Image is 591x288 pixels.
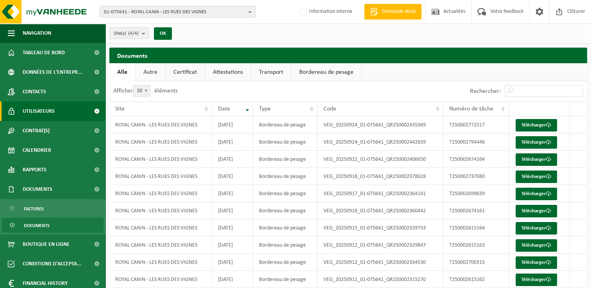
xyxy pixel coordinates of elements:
[23,101,55,121] span: Utilisateurs
[251,63,291,81] a: Transport
[23,23,51,43] span: Navigation
[443,202,509,219] td: T250002674161
[516,222,557,235] a: Télécharger
[23,235,70,254] span: Boutique en ligne
[253,202,318,219] td: Bordereau de pesage
[318,116,444,133] td: VEG_20250924_01-075641_QR250002435369
[109,202,212,219] td: ROYAL CANIN - LES RUES DES VIGNES
[212,271,253,288] td: [DATE]
[23,43,65,62] span: Tableau de bord
[253,236,318,254] td: Bordereau de pesage
[212,202,253,219] td: [DATE]
[516,274,557,286] a: Télécharger
[109,219,212,236] td: ROYAL CANIN - LES RUES DES VIGNES
[516,153,557,166] a: Télécharger
[104,6,245,18] span: 01-075641 - ROYAL CANIN - LES RUES DES VIGNES
[516,171,557,183] a: Télécharger
[212,236,253,254] td: [DATE]
[109,185,212,202] td: ROYAL CANIN - LES RUES DES VIGNES
[291,63,361,81] a: Bordereau de pesage
[318,133,444,151] td: VEG_20250924_01-075641_QR250002442839
[100,6,256,18] button: 01-075641 - ROYAL CANIN - LES RUES DES VIGNES
[259,106,271,112] span: Type
[109,254,212,271] td: ROYAL CANIN - LES RUES DES VIGNES
[443,168,509,185] td: T250002737080
[128,31,139,36] count: (4/4)
[253,254,318,271] td: Bordereau de pesage
[115,106,125,112] span: Site
[134,85,150,96] span: 10
[166,63,205,81] a: Certificat
[2,218,104,233] a: Documents
[253,271,318,288] td: Bordereau de pesage
[470,88,501,94] label: Rechercher:
[318,271,444,288] td: VEG_20250911_01-075641_QR250002315270
[109,236,212,254] td: ROYAL CANIN - LES RUES DES VIGNES
[212,133,253,151] td: [DATE]
[2,201,104,216] a: Factures
[253,185,318,202] td: Bordereau de pesage
[318,151,444,168] td: VEG_20250922_01-075641_QR250002406650
[253,219,318,236] td: Bordereau de pesage
[23,254,82,274] span: Conditions d'accepta...
[24,218,50,233] span: Documents
[212,116,253,133] td: [DATE]
[109,271,212,288] td: ROYAL CANIN - LES RUES DES VIGNES
[443,185,509,202] td: T250002699639
[516,136,557,149] a: Télécharger
[23,180,52,199] span: Documents
[318,168,444,185] td: VEG_20250918_01-075641_QR250002378628
[136,63,165,81] a: Autre
[205,63,251,81] a: Attestations
[133,85,150,97] span: 10
[318,185,444,202] td: VEG_20250917_01-075641_QR250002364141
[323,106,336,112] span: Code
[113,88,178,94] label: Afficher éléments
[212,254,253,271] td: [DATE]
[443,236,509,254] td: T250002615163
[109,116,212,133] td: ROYAL CANIN - LES RUES DES VIGNES
[23,160,46,180] span: Rapports
[212,219,253,236] td: [DATE]
[443,116,509,133] td: T250002772517
[114,28,139,39] span: Site(s)
[443,151,509,168] td: T250002674164
[443,133,509,151] td: T250002794446
[364,4,421,20] a: Demande devis
[212,185,253,202] td: [DATE]
[109,48,587,63] h2: Documents
[253,151,318,168] td: Bordereau de pesage
[253,116,318,133] td: Bordereau de pesage
[443,254,509,271] td: T250002700315
[253,133,318,151] td: Bordereau de pesage
[109,151,212,168] td: ROYAL CANIN - LES RUES DES VIGNES
[24,201,44,216] span: Factures
[212,151,253,168] td: [DATE]
[516,256,557,269] a: Télécharger
[109,133,212,151] td: ROYAL CANIN - LES RUES DES VIGNES
[154,27,172,40] button: OK
[318,202,444,219] td: VEG_20250916_01-075641_QR250002360442
[380,8,418,16] span: Demande devis
[212,168,253,185] td: [DATE]
[23,140,51,160] span: Calendrier
[253,168,318,185] td: Bordereau de pesage
[516,205,557,217] a: Télécharger
[23,82,46,101] span: Contacts
[109,27,149,39] button: Site(s)(4/4)
[516,188,557,200] a: Télécharger
[443,219,509,236] td: T250002615164
[23,121,50,140] span: Contrat(s)
[516,119,557,132] a: Télécharger
[318,219,444,236] td: VEG_20250915_01-075641_QR250002339733
[109,168,212,185] td: ROYAL CANIN - LES RUES DES VIGNES
[449,106,493,112] span: Numéro de tâche
[318,254,444,271] td: VEG_20250912_01-075641_QR250002334530
[298,6,352,18] label: Information interne
[23,62,82,82] span: Données de l'entrepr...
[109,63,135,81] a: Alle
[443,271,509,288] td: T250002615162
[516,239,557,252] a: Télécharger
[218,106,230,112] span: Date
[318,236,444,254] td: VEG_20250912_01-075641_QR250002329847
